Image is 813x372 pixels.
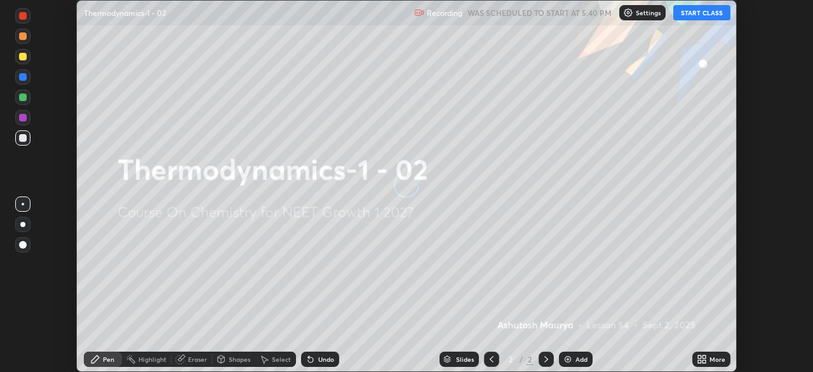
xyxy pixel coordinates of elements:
div: / [520,355,523,363]
div: Undo [318,356,334,362]
div: Select [272,356,291,362]
img: class-settings-icons [623,8,633,18]
p: Recording [427,8,462,18]
div: Slides [456,356,474,362]
p: Settings [636,10,661,16]
div: Highlight [138,356,166,362]
div: 2 [526,354,534,365]
img: recording.375f2c34.svg [414,8,424,18]
div: Eraser [188,356,207,362]
img: add-slide-button [563,354,573,364]
p: Thermodynamics-1 - 02 [84,8,166,18]
div: Add [575,356,588,362]
div: 2 [504,355,517,363]
h5: WAS SCHEDULED TO START AT 5:40 PM [467,7,612,18]
div: Shapes [229,356,250,362]
button: START CLASS [673,5,730,20]
div: Pen [103,356,114,362]
div: More [709,356,725,362]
